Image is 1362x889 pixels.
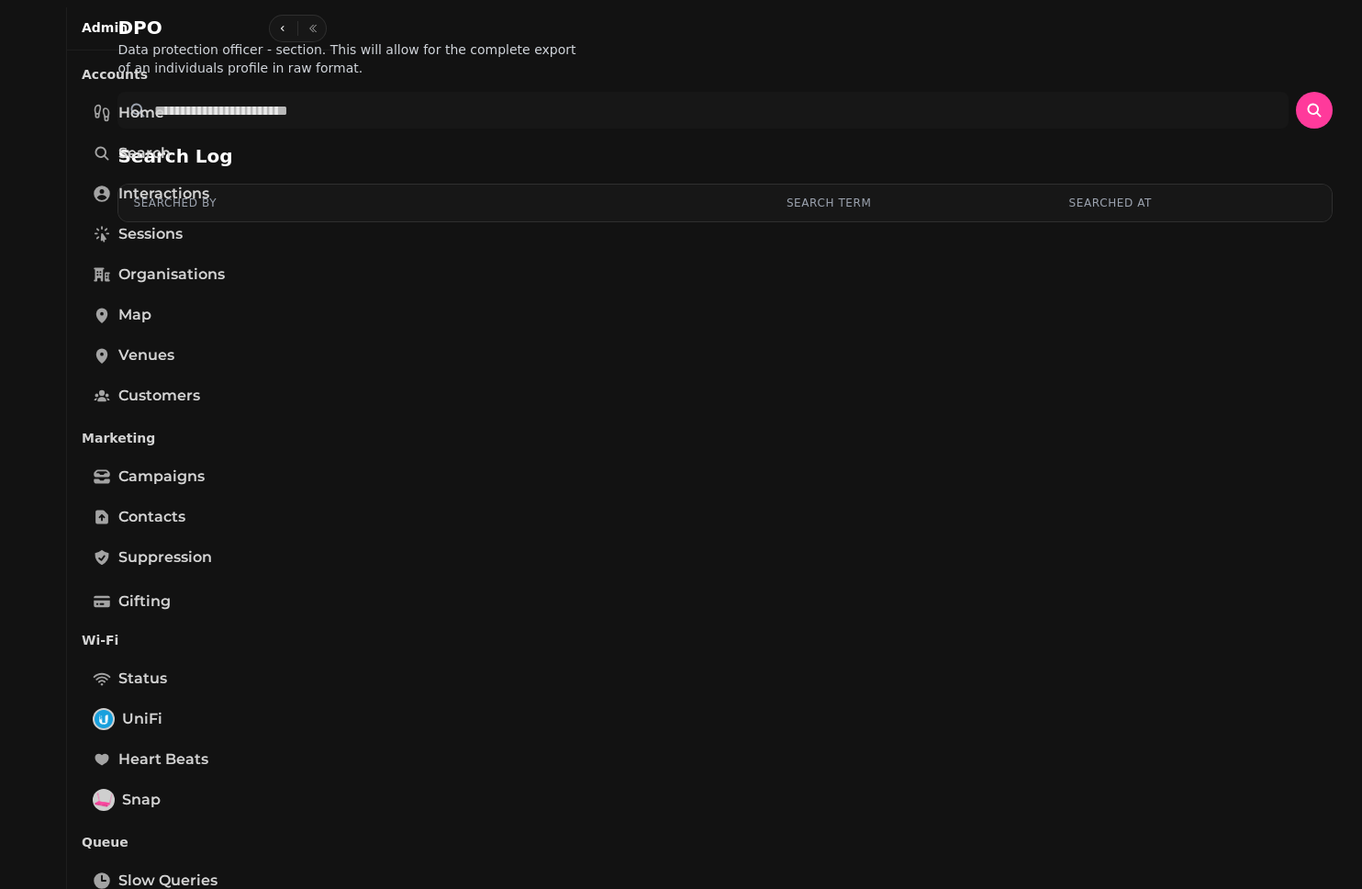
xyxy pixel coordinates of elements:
p: Wi-Fi [82,624,319,657]
a: Heart beats [82,741,319,778]
p: Queue [82,826,319,859]
span: Customers [118,385,200,407]
div: Searched At [1069,196,1317,210]
span: UniFi [122,708,162,730]
span: Home [118,102,164,124]
img: UniFi [95,710,113,728]
p: Accounts [82,58,319,91]
a: Map [82,297,319,333]
a: UniFiUniFi [82,701,319,737]
span: Suppression [118,546,212,568]
a: Home [82,95,319,131]
span: Contacts [118,506,185,528]
span: Status [118,668,167,690]
span: Sessions [118,223,183,245]
p: Data protection officer - section. This will allow for the complete export of an individuals prof... [117,40,587,77]
a: Suppression [82,539,319,576]
a: Contacts [82,499,319,535]
h2: Admin [82,18,128,37]
a: Gifting [82,583,319,620]
span: Campaigns [118,466,205,488]
a: Customers [82,377,319,414]
span: Venues [118,344,174,366]
div: Search Term [787,196,1040,210]
a: SnapSnap [82,782,319,818]
span: Interactions [118,183,209,205]
div: Searched By [133,196,756,210]
a: Venues [82,337,319,374]
span: Search [118,142,171,164]
a: Search [82,135,319,172]
a: Sessions [82,216,319,253]
span: Heart beats [118,748,208,771]
img: Snap [95,791,113,809]
span: Gifting [118,591,171,613]
a: Interactions [82,175,319,212]
a: Organisations [82,256,319,293]
span: Snap [122,789,161,811]
span: Map [118,304,151,326]
span: Organisations [118,264,225,286]
a: Campaigns [82,458,319,495]
p: Marketing [82,422,319,455]
a: Status [82,660,319,697]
